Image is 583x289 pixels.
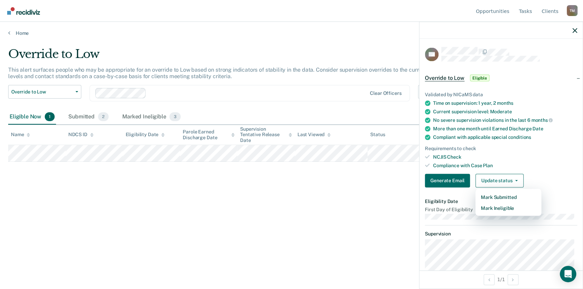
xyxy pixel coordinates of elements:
[425,231,577,236] dt: Supervision
[433,134,577,140] div: Compliant with applicable special
[433,162,577,168] div: Compliance with Case
[484,274,495,285] button: Previous Opportunity
[419,270,583,288] div: 1 / 1
[470,74,489,81] span: Eligible
[419,67,583,89] div: Override to LowEligible
[125,132,165,138] div: Eligibility Date
[531,117,553,123] span: months
[240,126,292,143] div: Supervision Tentative Release Date
[433,154,577,160] div: NCJIS
[45,112,55,121] span: 1
[567,5,578,16] button: Profile dropdown button
[297,132,331,138] div: Last Viewed
[67,110,110,125] div: Submitted
[8,110,56,125] div: Eligible Now
[508,134,531,140] span: conditions
[11,89,73,95] span: Override to Low
[169,112,180,121] span: 3
[475,191,541,202] button: Mark Submitted
[8,30,575,36] a: Home
[447,154,461,160] span: Check
[475,174,524,187] button: Update status
[121,110,182,125] div: Marked Ineligible
[370,132,385,138] div: Status
[8,47,445,67] div: Override to Low
[483,162,492,168] span: Plan
[567,5,578,16] div: T M
[425,146,577,151] div: Requirements to check
[370,90,401,96] div: Clear officers
[8,67,437,80] p: This alert surfaces people who may be appropriate for an override to Low based on strong indicato...
[11,132,30,138] div: Name
[490,109,512,114] span: Moderate
[475,189,541,216] div: Dropdown Menu
[7,7,40,15] img: Recidiviz
[433,126,577,132] div: More than one month until Earned Discharge
[433,117,577,123] div: No severe supervision violations in the last 6
[425,174,470,187] button: Generate Email
[425,207,577,213] dt: First Day of Eligibility
[433,109,577,114] div: Current supervision level:
[425,74,464,81] span: Override to Low
[560,266,576,282] div: Open Intercom Messenger
[433,100,577,106] div: Time on supervision: 1 year, 2
[183,129,235,141] div: Parole Earned Discharge Date
[68,132,94,138] div: NDCS ID
[425,91,577,97] div: Validated by NICaMS data
[425,198,577,204] dt: Eligibility Date
[508,274,518,285] button: Next Opportunity
[425,174,473,187] a: Navigate to form link
[532,126,543,131] span: Date
[475,202,541,213] button: Mark Ineligible
[98,112,109,121] span: 2
[497,100,513,105] span: months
